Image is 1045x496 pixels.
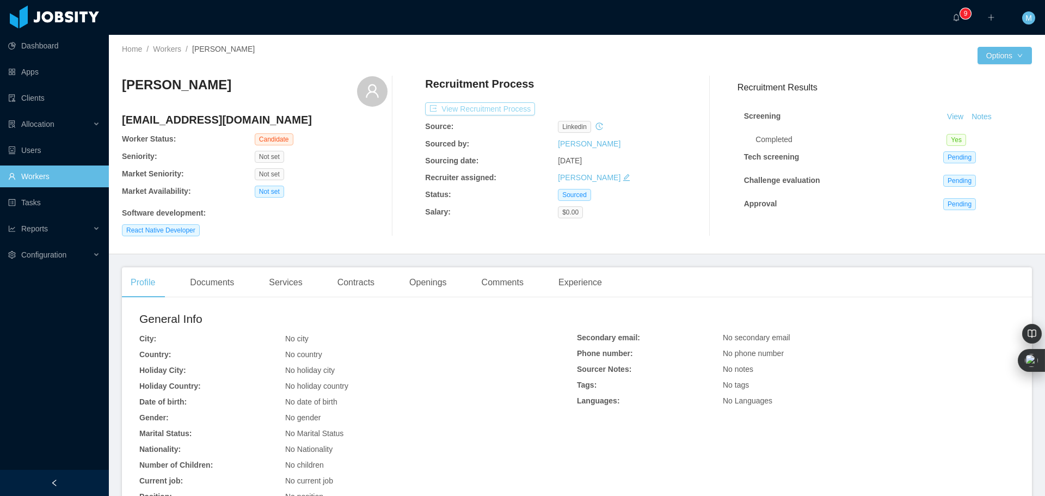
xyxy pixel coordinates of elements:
div: Comments [473,267,532,298]
h4: [EMAIL_ADDRESS][DOMAIN_NAME] [122,112,388,127]
span: Yes [946,134,966,146]
span: No notes [723,365,753,373]
div: Completed [755,134,946,145]
i: icon: setting [8,251,16,259]
b: Salary: [425,207,451,216]
span: No Nationality [285,445,333,454]
span: No Marital Status [285,429,343,438]
a: View [943,112,967,121]
span: No children [285,461,324,469]
b: Recruiter assigned: [425,173,496,182]
span: Not set [255,168,284,180]
b: Current job: [139,476,183,485]
b: Nationality: [139,445,181,454]
b: Seniority: [122,152,157,161]
b: Status: [425,190,451,199]
h4: Recruitment Process [425,76,534,91]
a: icon: robotUsers [8,139,100,161]
span: / [146,45,149,53]
i: icon: plus [987,14,995,21]
button: Optionsicon: down [978,47,1032,64]
b: Marital Status: [139,429,192,438]
b: Market Seniority: [122,169,184,178]
div: Experience [550,267,611,298]
a: [PERSON_NAME] [558,173,620,182]
b: Source: [425,122,453,131]
a: icon: userWorkers [8,166,100,187]
span: No secondary email [723,333,790,342]
span: No city [285,334,309,343]
span: Sourced [558,189,591,201]
span: Pending [943,151,976,163]
b: City: [139,334,156,343]
span: linkedin [558,121,591,133]
i: icon: user [365,83,380,99]
div: Profile [122,267,164,298]
span: Pending [943,175,976,187]
button: icon: exportView Recruitment Process [425,102,535,115]
b: Holiday Country: [139,382,201,390]
b: Tags: [577,381,597,389]
div: Documents [181,267,243,298]
span: Not set [255,151,284,163]
span: [DATE] [558,156,582,165]
b: Phone number: [577,349,633,358]
a: Workers [153,45,181,53]
sup: 9 [960,8,971,19]
span: No phone number [723,349,784,358]
p: 9 [964,8,968,19]
span: [PERSON_NAME] [192,45,255,53]
span: / [186,45,188,53]
b: Holiday City: [139,366,186,375]
i: icon: history [595,123,603,130]
strong: Screening [744,112,781,120]
a: Home [122,45,142,53]
b: Secondary email: [577,333,640,342]
span: No holiday city [285,366,335,375]
span: Reports [21,224,48,233]
a: icon: exportView Recruitment Process [425,105,535,113]
i: icon: bell [952,14,960,21]
b: Gender: [139,413,169,422]
b: Sourcing date: [425,156,478,165]
i: icon: edit [623,174,630,181]
b: Sourcer Notes: [577,365,631,373]
h3: [PERSON_NAME] [122,76,231,94]
strong: Approval [744,199,777,208]
b: Market Availability: [122,187,191,195]
div: Services [260,267,311,298]
i: icon: solution [8,120,16,128]
b: Sourced by: [425,139,469,148]
a: [PERSON_NAME] [558,139,620,148]
div: Contracts [329,267,383,298]
b: Software development : [122,209,206,217]
h2: General Info [139,310,577,328]
button: Notes [967,111,996,124]
h3: Recruitment Results [737,81,1032,94]
span: Configuration [21,250,66,259]
span: No gender [285,413,321,422]
i: icon: line-chart [8,225,16,232]
span: Candidate [255,133,293,145]
strong: Tech screening [744,152,800,161]
b: Languages: [577,396,620,405]
a: icon: appstoreApps [8,61,100,83]
span: React Native Developer [122,224,200,236]
span: Pending [943,198,976,210]
a: icon: auditClients [8,87,100,109]
div: No tags [723,379,1015,391]
span: Not set [255,186,284,198]
span: No holiday country [285,382,348,390]
b: Number of Children: [139,461,213,469]
b: Country: [139,350,171,359]
span: No country [285,350,322,359]
div: Openings [401,267,456,298]
b: Worker Status: [122,134,176,143]
span: No Languages [723,396,772,405]
a: icon: pie-chartDashboard [8,35,100,57]
span: No date of birth [285,397,337,406]
span: M [1025,11,1032,25]
span: Allocation [21,120,54,128]
span: $0.00 [558,206,583,218]
span: No current job [285,476,333,485]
